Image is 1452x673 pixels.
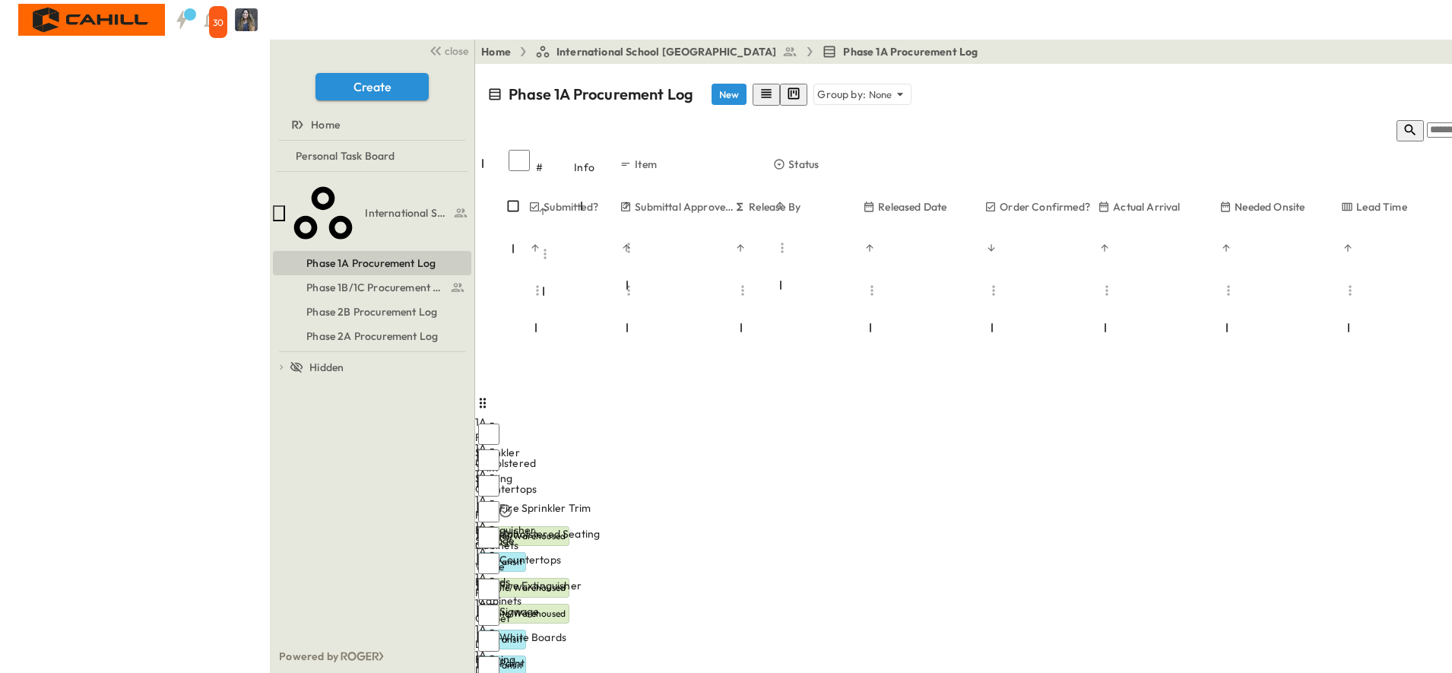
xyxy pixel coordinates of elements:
img: Profile Picture [235,8,258,31]
h6: 2 [186,30,194,40]
div: 1A - Upholstered Seating [475,440,506,486]
p: Group by: [817,87,866,102]
span: Phase 2B Procurement Log [306,304,437,319]
button: New [712,84,747,105]
button: Menu [620,281,638,300]
nav: breadcrumbs [481,44,987,59]
button: Menu [1219,281,1238,300]
button: Sort [984,241,998,255]
span: Phase 1B/1C Procurement Log [306,280,444,295]
input: Select row [478,630,499,652]
p: Release By [749,199,801,214]
div: Personal Task Boardtest [273,144,471,168]
img: 4f72bfc4efa7236828875bac24094a5ddb05241e32d018417354e964050affa1.png [18,4,165,36]
span: International School San Francisco [365,205,449,221]
button: kanban view [780,84,807,106]
span: 1A - White Boards [478,630,566,645]
button: Sort [1219,241,1233,255]
button: Menu [863,281,881,300]
div: International School San Franciscotest [273,175,471,251]
button: Sort [528,241,542,255]
button: Sort [863,241,877,255]
div: # [536,146,574,189]
p: None [869,87,892,102]
button: 2 [166,6,197,33]
p: Submittal Approved? [635,199,734,214]
input: Select row [478,579,499,600]
input: Select row [478,449,499,471]
span: Phase 1A Procurement Log [306,256,436,271]
button: Menu [984,281,1003,300]
div: Phase 2B Procurement Logtest [273,300,471,324]
span: Hidden [309,360,344,375]
span: 1A - Signage [478,604,539,619]
button: Menu [1098,281,1116,300]
div: 1A - Fire Sprinkler Trim [475,414,506,475]
div: Phase 2A Procurement Logtest [273,324,471,348]
a: Phase 1A Procurement Log [273,252,468,274]
button: Menu [1341,281,1359,300]
input: Select row [478,501,499,522]
span: Phase 1A Procurement Log [843,44,978,59]
div: Powered by [270,640,474,673]
span: 1A - Countertops [478,552,561,567]
button: Create [315,73,429,100]
div: table view [753,84,807,106]
p: Actual Arrival [1113,199,1180,214]
span: International School [GEOGRAPHIC_DATA] [556,44,776,59]
span: 1A - Upholstered Seating [478,526,600,541]
div: Phase 1B/1C Procurement Logtest [273,275,471,300]
p: Item [635,157,657,172]
p: Lead Time [1356,199,1407,214]
div: Info [574,146,620,189]
a: International School [GEOGRAPHIC_DATA] [535,44,797,59]
a: Phase 1B/1C Procurement Log [273,277,468,298]
input: Select row [478,553,499,574]
p: 30 [213,17,224,29]
input: Select row [478,527,499,548]
p: Needed Onsite [1235,199,1305,214]
button: Menu [734,281,752,300]
input: Select all rows [509,150,530,171]
p: Released Date [878,199,946,214]
p: Status [788,157,819,172]
button: row view [753,84,780,106]
a: Personal Task Board [273,145,468,167]
input: Select row [478,605,499,626]
input: Select row [478,475,499,497]
button: Sort [1098,241,1111,255]
a: Home [273,114,468,135]
p: Order Confirmed? [1000,199,1090,214]
input: Select row [478,424,499,445]
span: Home [311,117,340,132]
p: Submitted? [544,199,598,214]
p: Phase 1A Procurement Log [509,84,693,105]
a: Phase 2B Procurement Log [273,301,468,322]
button: close [423,40,471,61]
span: close [445,43,468,59]
button: Sort [734,241,747,255]
a: International School San Francisco [288,175,468,251]
span: 1A - Fire Sprinkler Trim [478,500,591,516]
button: Menu [528,281,547,300]
a: Phase 1A Procurement Log [822,44,978,59]
a: Home [481,44,511,59]
div: Phase 1A Procurement Logtest [273,251,471,275]
button: Sort [620,241,633,255]
span: Phase 2A Procurement Log [306,329,438,344]
button: Sort [1341,241,1355,255]
div: 1A - Countertops [475,466,506,497]
a: Phase 2A Procurement Log [273,325,468,347]
span: Personal Task Board [296,148,395,163]
div: 1A - Fire Extinguisher Cabinets [475,492,506,553]
span: 1A - Fire Extinguisher Cabinets [478,578,626,608]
